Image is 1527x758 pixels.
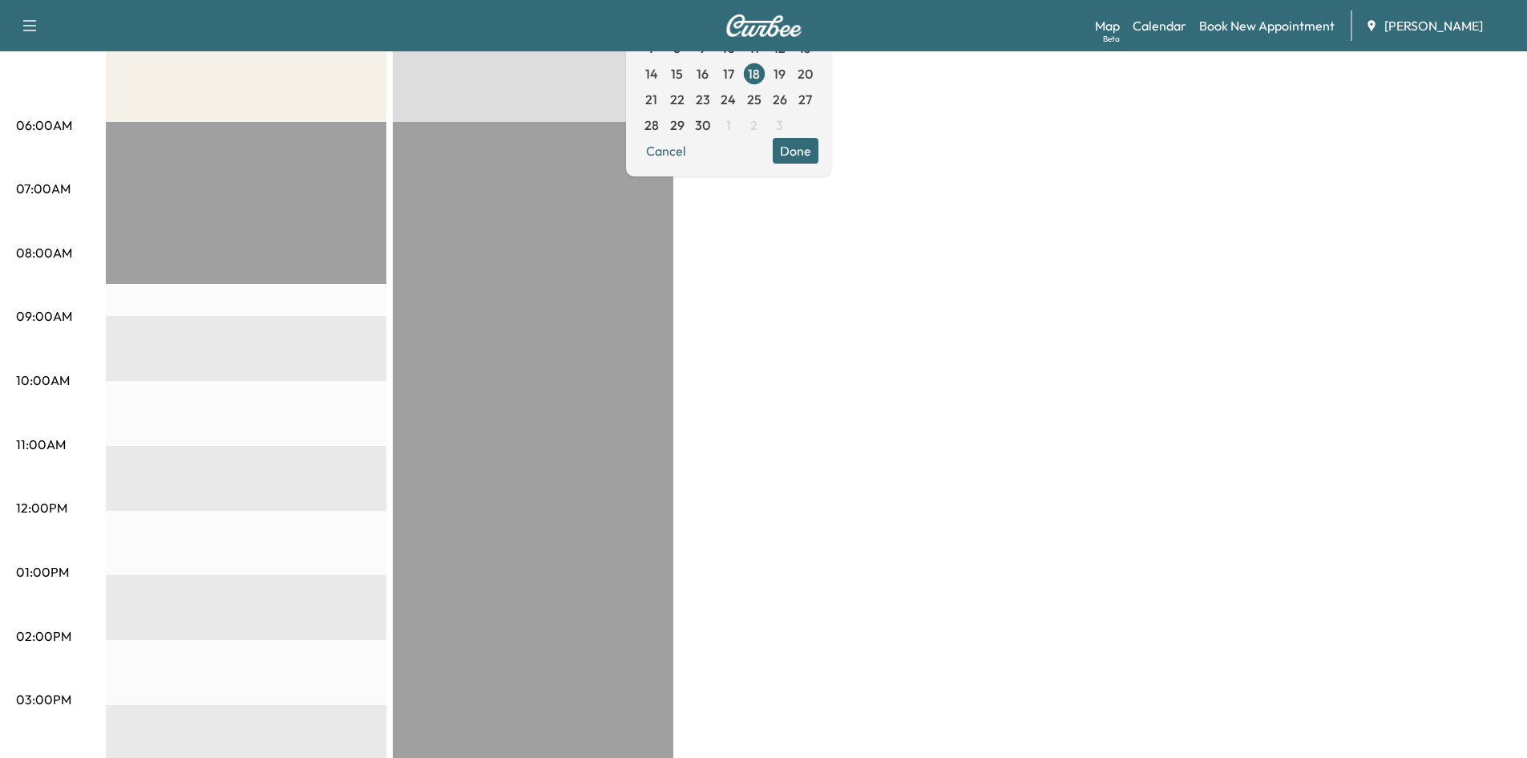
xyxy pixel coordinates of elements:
[696,90,710,109] span: 23
[16,306,72,326] p: 09:00AM
[16,371,70,390] p: 10:00AM
[748,64,760,83] span: 18
[776,116,783,135] span: 3
[16,562,69,582] p: 01:00PM
[644,116,659,135] span: 28
[645,90,657,109] span: 21
[670,90,685,109] span: 22
[1199,16,1335,35] a: Book New Appointment
[773,138,818,164] button: Done
[774,64,786,83] span: 19
[670,116,685,135] span: 29
[747,90,761,109] span: 25
[721,90,736,109] span: 24
[723,64,734,83] span: 17
[645,64,658,83] span: 14
[16,243,72,262] p: 08:00AM
[1133,16,1186,35] a: Calendar
[1384,16,1483,35] span: [PERSON_NAME]
[16,179,71,198] p: 07:00AM
[16,116,72,135] p: 06:00AM
[750,116,757,135] span: 2
[16,435,66,454] p: 11:00AM
[726,116,731,135] span: 1
[16,690,71,709] p: 03:00PM
[1095,16,1120,35] a: MapBeta
[671,64,683,83] span: 15
[639,138,693,164] button: Cancel
[697,64,709,83] span: 16
[16,626,71,646] p: 02:00PM
[725,14,802,37] img: Curbee Logo
[798,90,812,109] span: 27
[773,90,787,109] span: 26
[16,498,67,517] p: 12:00PM
[695,116,710,135] span: 30
[798,64,813,83] span: 20
[1103,33,1120,45] div: Beta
